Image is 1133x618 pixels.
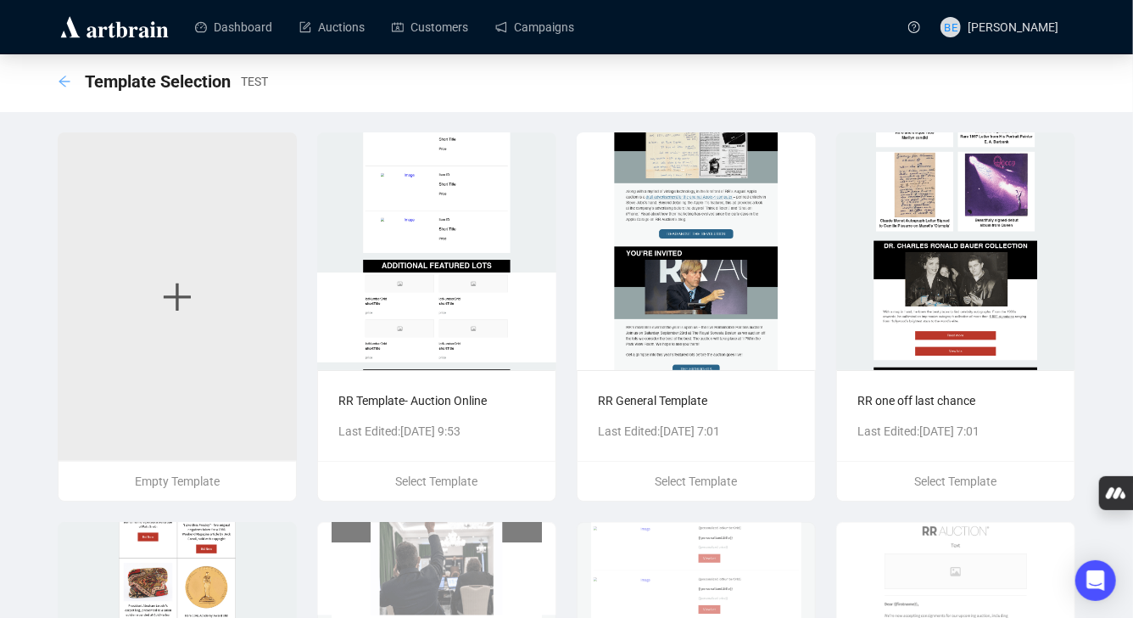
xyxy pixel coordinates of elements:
[968,20,1058,34] span: [PERSON_NAME]
[338,391,535,410] p: RR Template- Auction Online
[58,14,171,41] img: logo
[577,132,816,370] img: 64d22e1495ca2766da2b3489
[598,391,795,410] p: RR General Template
[396,475,478,488] span: Select Template
[598,422,795,441] p: Last Edited: [DATE] 7:01
[338,422,535,441] p: Last Edited: [DATE] 9:53
[195,5,272,49] a: Dashboard
[299,5,365,49] a: Auctions
[58,75,71,88] span: arrow-left
[656,475,738,488] span: Select Template
[915,475,997,488] span: Select Template
[857,391,1054,410] p: RR one off last chance
[135,475,220,488] span: Empty Template
[836,132,1075,370] img: 64de637c95ca2766da62a83c
[857,422,1054,441] p: Last Edited: [DATE] 7:01
[58,75,71,89] div: back
[160,280,194,314] span: plus
[85,68,231,95] span: Template Selection
[1075,560,1116,601] div: Open Intercom Messenger
[241,72,268,91] span: TEST
[944,18,957,36] span: BE
[908,21,920,33] span: question-circle
[392,5,468,49] a: Customers
[317,132,556,370] img: 64d0745b95ca2766da56ce3f
[495,5,574,49] a: Campaigns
